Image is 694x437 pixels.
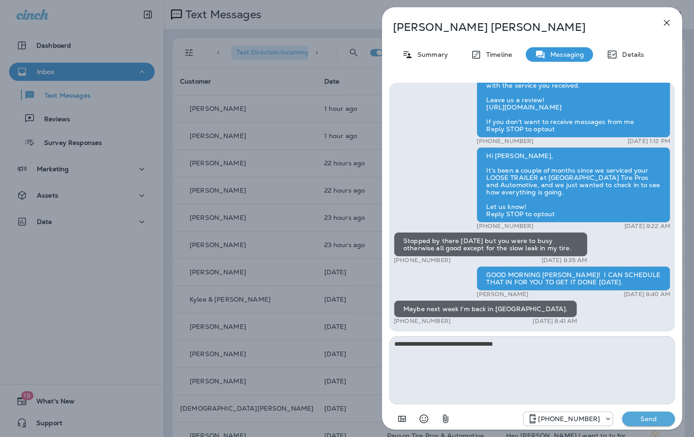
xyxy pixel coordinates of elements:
[628,138,670,145] p: [DATE] 1:12 PM
[542,257,588,264] p: [DATE] 8:35 AM
[624,291,670,298] p: [DATE] 8:40 AM
[546,51,584,58] p: Messaging
[477,48,670,138] div: Hello [PERSON_NAME], Hope all is well! This is [PERSON_NAME] from [PERSON_NAME] Tire Pros and Aut...
[394,300,577,318] div: Maybe next week I'm back in [GEOGRAPHIC_DATA].
[533,318,577,325] p: [DATE] 8:41 AM
[477,138,533,145] p: [PHONE_NUMBER]
[477,147,670,223] div: Hi [PERSON_NAME], It’s been a couple of months since we serviced your LOOSE TRAILER at [GEOGRAPHI...
[538,415,600,422] p: [PHONE_NUMBER]
[393,21,641,34] p: [PERSON_NAME] [PERSON_NAME]
[477,266,670,291] div: GOOD MORNING [PERSON_NAME]! I CAN SCHEDULE THAT IN FOR YOU TO GET IT DONE [DATE].
[629,415,668,423] p: Send
[394,232,588,257] div: Stopped by there [DATE] but you were to busy otherwise all good except for the slow leak in my tire.
[622,412,675,426] button: Send
[477,291,528,298] p: [PERSON_NAME]
[523,413,613,424] div: +1 (928) 260-4498
[624,223,670,230] p: [DATE] 8:22 AM
[415,410,433,428] button: Select an emoji
[413,51,448,58] p: Summary
[394,257,451,264] p: [PHONE_NUMBER]
[618,51,644,58] p: Details
[477,223,533,230] p: [PHONE_NUMBER]
[393,410,411,428] button: Add in a premade template
[482,51,512,58] p: Timeline
[394,318,451,325] p: [PHONE_NUMBER]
